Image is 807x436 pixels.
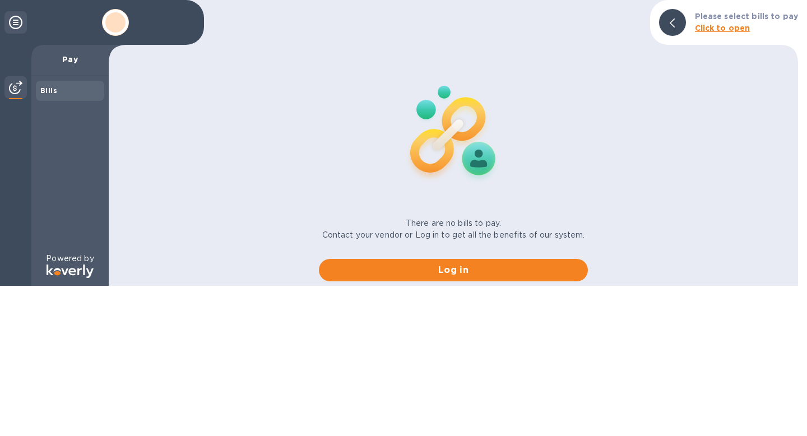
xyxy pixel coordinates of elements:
b: Bills [40,86,57,95]
p: Powered by [46,253,94,265]
span: Log in [328,263,579,277]
b: Click to open [695,24,750,33]
p: Pay [40,54,100,65]
b: Please select bills to pay [695,12,798,21]
button: Log in [319,259,588,281]
p: There are no bills to pay. Contact your vendor or Log in to get all the benefits of our system. [322,217,585,241]
img: Logo [47,265,94,278]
